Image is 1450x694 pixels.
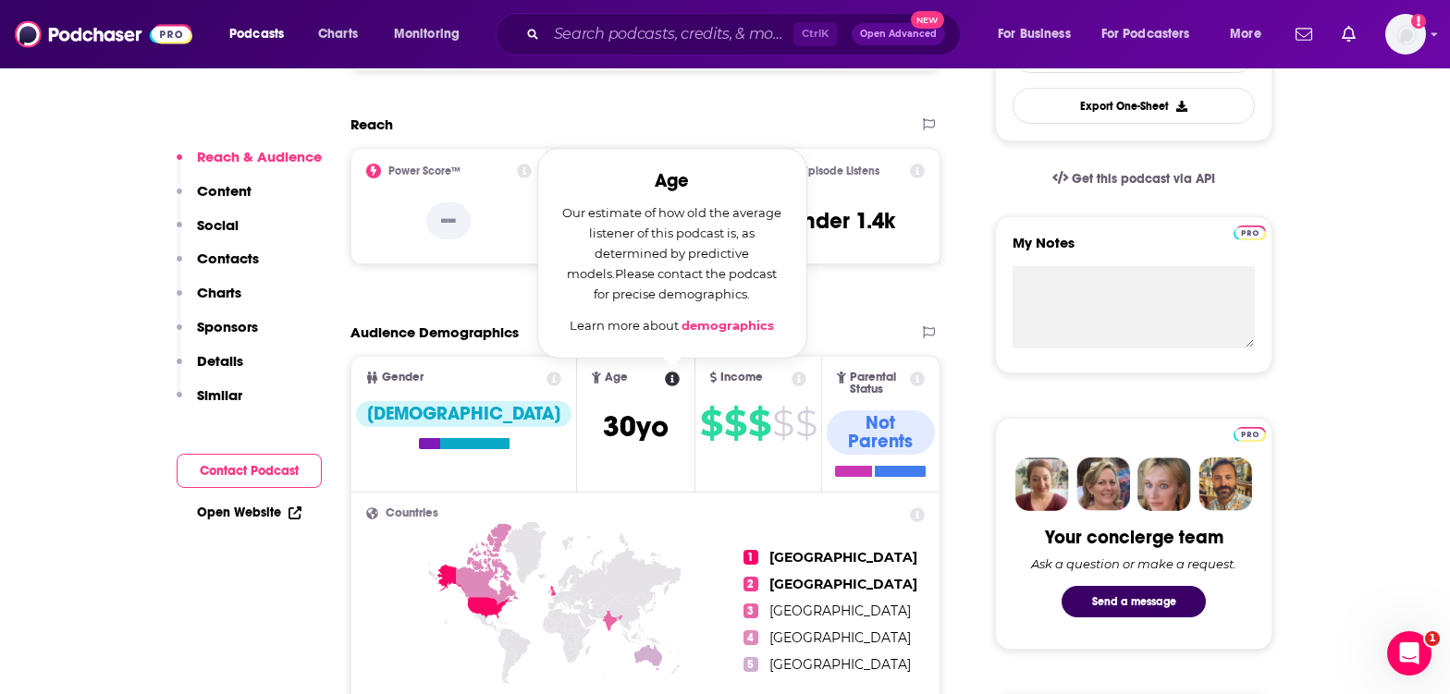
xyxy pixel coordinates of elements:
[1013,88,1255,124] button: Export One-Sheet
[789,207,895,235] h3: Under 1.4k
[229,21,284,47] span: Podcasts
[197,352,243,370] p: Details
[1234,427,1266,442] img: Podchaser Pro
[1045,526,1223,549] div: Your concierge team
[177,284,241,318] button: Charts
[1288,18,1320,50] a: Show notifications dropdown
[1387,631,1432,676] iframe: Intercom live chat
[700,408,722,438] span: $
[720,371,763,384] span: Income
[772,408,793,438] span: $
[743,630,758,645] span: 4
[769,629,911,646] span: [GEOGRAPHIC_DATA]
[197,216,239,234] p: Social
[603,408,669,444] span: 30 yo
[177,182,252,216] button: Content
[197,318,258,335] p: Sponsors
[560,315,784,335] p: Learn more about
[769,603,911,619] span: [GEOGRAPHIC_DATA]
[177,352,243,386] button: Details
[769,576,917,592] span: [GEOGRAPHIC_DATA]
[197,148,322,165] p: Reach & Audience
[1385,14,1426,55] button: Show profile menu
[769,549,917,566] span: [GEOGRAPHIC_DATA]
[197,284,241,301] p: Charts
[1334,18,1363,50] a: Show notifications dropdown
[197,250,259,267] p: Contacts
[743,657,758,672] span: 5
[350,323,519,341] h2: Audience Demographics
[1198,457,1252,511] img: Jon Profile
[1411,14,1426,29] svg: Add a profile image
[1234,424,1266,442] a: Pro website
[386,507,438,519] span: Countries
[985,19,1094,49] button: open menu
[1062,586,1206,617] button: Send a message
[177,454,322,488] button: Contact Podcast
[197,386,242,404] p: Similar
[216,19,308,49] button: open menu
[1385,14,1426,55] img: User Profile
[1038,156,1230,201] a: Get this podcast via API
[850,371,907,396] span: Parental Status
[197,182,252,200] p: Content
[177,250,259,284] button: Contacts
[911,11,944,29] span: New
[426,202,471,239] p: --
[1234,225,1266,240] img: Podchaser Pro
[743,550,758,565] span: 1
[177,216,239,250] button: Social
[860,30,937,39] span: Open Advanced
[743,603,758,618] span: 3
[177,148,322,182] button: Reach & Audience
[852,23,945,45] button: Open AdvancedNew
[197,505,301,520] a: Open Website
[1089,19,1217,49] button: open menu
[682,318,774,333] a: demographics
[795,408,817,438] span: $
[605,371,628,384] span: Age
[382,371,424,384] span: Gender
[350,116,393,133] h2: Reach
[1101,21,1190,47] span: For Podcasters
[998,21,1071,47] span: For Business
[388,164,461,177] h2: Power Score™
[513,13,978,55] div: Search podcasts, credits, & more...
[1076,457,1130,511] img: Barbara Profile
[15,17,192,52] img: Podchaser - Follow, Share and Rate Podcasts
[1217,19,1284,49] button: open menu
[827,410,935,455] div: Not Parents
[381,19,484,49] button: open menu
[743,577,758,591] span: 2
[1385,14,1426,55] span: Logged in as acurnyn
[394,21,460,47] span: Monitoring
[1230,21,1261,47] span: More
[769,656,911,673] span: [GEOGRAPHIC_DATA]
[1234,223,1266,240] a: Pro website
[547,19,793,49] input: Search podcasts, credits, & more...
[748,408,770,438] span: $
[1425,631,1440,646] span: 1
[560,171,784,191] h2: Age
[1015,457,1069,511] img: Sydney Profile
[1137,457,1191,511] img: Jules Profile
[356,401,571,427] div: [DEMOGRAPHIC_DATA]
[1013,234,1255,266] label: My Notes
[1031,556,1236,571] div: Ask a question or make a request.
[306,19,369,49] a: Charts
[318,21,358,47] span: Charts
[724,408,746,438] span: $
[177,386,242,420] button: Similar
[778,164,879,177] h2: New Episode Listens
[1072,171,1215,187] span: Get this podcast via API
[177,318,258,352] button: Sponsors
[793,22,837,46] span: Ctrl K
[560,202,784,304] p: Our estimate of how old the average listener of this podcast is, as determined by predictive mode...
